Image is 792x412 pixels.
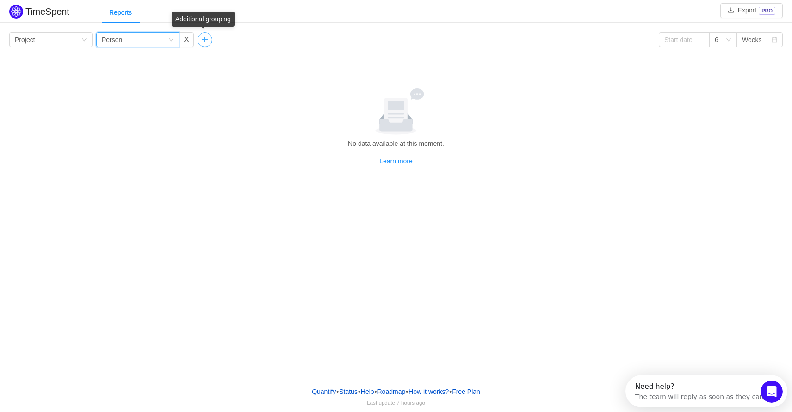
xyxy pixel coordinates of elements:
a: Help [360,385,375,399]
i: icon: down [726,37,731,44]
button: icon: close [179,32,194,47]
div: Need help? [10,8,138,15]
span: • [358,388,360,395]
i: icon: down [81,37,87,44]
div: Weeks [742,33,762,47]
a: Roadmap [377,385,406,399]
div: Additional grouping [172,12,235,27]
div: Open Intercom Messenger [4,4,166,29]
span: • [375,388,377,395]
span: Last update: [367,400,425,406]
button: How it works? [408,385,449,399]
a: Quantify [311,385,336,399]
a: Learn more [379,157,413,165]
h2: TimeSpent [25,6,69,17]
button: icon: plus [198,32,212,47]
iframe: Intercom live chat [761,381,783,403]
a: Status [339,385,358,399]
iframe: Intercom live chat discovery launcher [625,375,787,407]
div: 6 [715,33,718,47]
span: No data available at this moment. [348,140,444,147]
span: • [336,388,339,395]
div: Reports [102,2,139,23]
div: Project [15,33,35,47]
div: The team will reply as soon as they can [10,15,138,25]
button: Free Plan [452,385,481,399]
img: Quantify logo [9,5,23,19]
div: Person [102,33,122,47]
span: • [449,388,452,395]
span: 7 hours ago [396,400,425,406]
i: icon: calendar [772,37,777,44]
span: • [406,388,408,395]
input: Start date [659,32,710,47]
button: icon: downloadExportPRO [720,3,783,18]
i: icon: down [168,37,174,44]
